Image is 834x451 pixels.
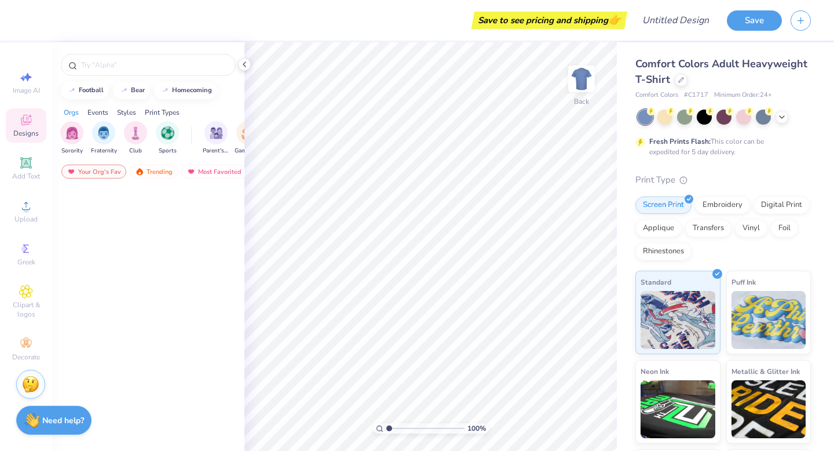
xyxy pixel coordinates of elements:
[186,168,196,176] img: most_fav.gif
[635,220,682,237] div: Applique
[731,380,806,438] img: Metallic & Glitter Ink
[635,90,678,100] span: Comfort Colors
[203,121,229,155] button: filter button
[67,168,76,176] img: most_fav.gif
[685,220,731,237] div: Transfers
[154,82,217,99] button: homecoming
[160,87,170,94] img: trend_line.gif
[714,90,772,100] span: Minimum Order: 24 +
[635,173,811,187] div: Print Type
[119,87,129,94] img: trend_line.gif
[12,352,40,362] span: Decorate
[80,59,228,71] input: Try "Alpha"
[608,13,621,27] span: 👉
[641,291,715,349] img: Standard
[117,107,136,118] div: Styles
[635,197,692,214] div: Screen Print
[172,87,212,93] div: homecoming
[61,82,109,99] button: football
[12,172,40,181] span: Add Text
[13,86,40,95] span: Image AI
[91,121,117,155] div: filter for Fraternity
[635,57,807,86] span: Comfort Colors Adult Heavyweight T-Shirt
[735,220,767,237] div: Vinyl
[6,300,46,319] span: Clipart & logos
[129,147,142,155] span: Club
[633,9,718,32] input: Untitled Design
[113,82,150,99] button: bear
[91,147,117,155] span: Fraternity
[203,121,229,155] div: filter for Parent's Weekend
[161,126,174,140] img: Sports Image
[159,147,177,155] span: Sports
[124,121,147,155] button: filter button
[731,365,800,377] span: Metallic & Glitter Ink
[235,121,261,155] button: filter button
[13,129,39,138] span: Designs
[130,165,178,179] div: Trending
[474,12,624,29] div: Save to see pricing and shipping
[574,96,589,107] div: Back
[131,87,145,93] div: bear
[145,107,180,118] div: Print Types
[210,126,223,140] img: Parent's Weekend Image
[695,197,750,214] div: Embroidery
[42,415,84,426] strong: Need help?
[467,423,486,434] span: 100 %
[156,121,179,155] div: filter for Sports
[79,87,104,93] div: football
[771,220,798,237] div: Foil
[67,87,76,94] img: trend_line.gif
[570,67,593,90] img: Back
[635,243,692,260] div: Rhinestones
[235,121,261,155] div: filter for Game Day
[60,121,83,155] div: filter for Sorority
[17,257,35,267] span: Greek
[641,380,715,438] img: Neon Ink
[61,165,126,179] div: Your Org's Fav
[684,90,708,100] span: # C1717
[124,121,147,155] div: filter for Club
[641,365,669,377] span: Neon Ink
[97,126,110,140] img: Fraternity Image
[135,168,144,176] img: trending.gif
[641,276,671,288] span: Standard
[65,126,79,140] img: Sorority Image
[235,147,261,155] span: Game Day
[242,126,255,140] img: Game Day Image
[64,107,79,118] div: Orgs
[649,137,711,146] strong: Fresh Prints Flash:
[731,291,806,349] img: Puff Ink
[649,136,792,157] div: This color can be expedited for 5 day delivery.
[753,197,810,214] div: Digital Print
[14,214,38,224] span: Upload
[60,121,83,155] button: filter button
[91,121,117,155] button: filter button
[87,107,108,118] div: Events
[731,276,756,288] span: Puff Ink
[181,165,247,179] div: Most Favorited
[203,147,229,155] span: Parent's Weekend
[129,126,142,140] img: Club Image
[156,121,179,155] button: filter button
[61,147,83,155] span: Sorority
[727,10,782,31] button: Save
